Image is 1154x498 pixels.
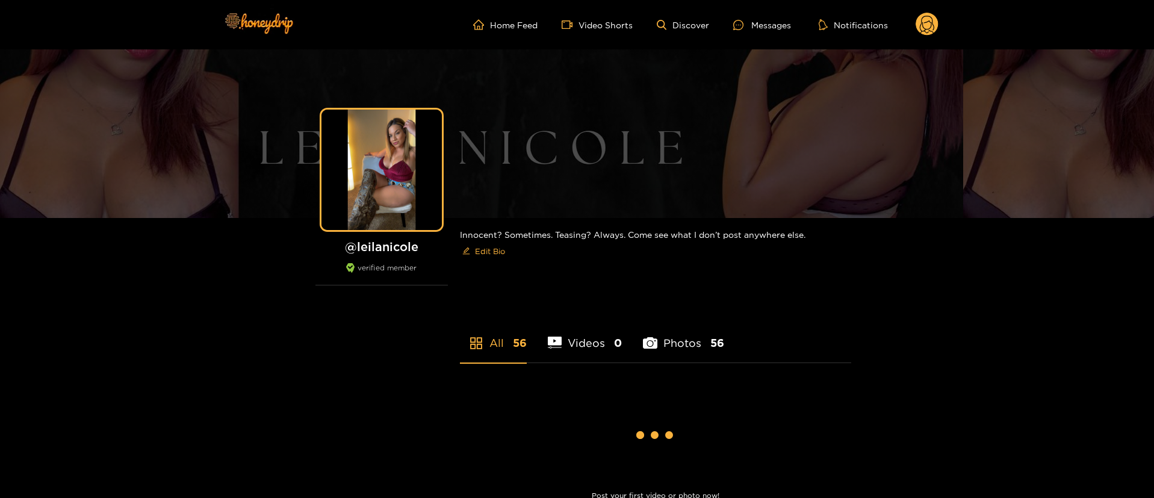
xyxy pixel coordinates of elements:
[460,218,851,270] div: Innocent? Sometimes. Teasing? Always. Come see what I don’t post anywhere else.
[315,239,448,254] h1: @ leilanicole
[614,335,622,350] span: 0
[460,241,507,261] button: editEdit Bio
[733,18,791,32] div: Messages
[475,245,505,257] span: Edit Bio
[562,19,579,30] span: video-camera
[657,20,709,30] a: Discover
[513,335,527,350] span: 56
[473,19,490,30] span: home
[815,19,892,31] button: Notifications
[562,19,633,30] a: Video Shorts
[460,308,527,363] li: All
[315,263,448,285] div: verified member
[473,19,538,30] a: Home Feed
[643,308,724,363] li: Photos
[548,308,622,363] li: Videos
[462,247,470,256] span: edit
[469,336,483,350] span: appstore
[710,335,724,350] span: 56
